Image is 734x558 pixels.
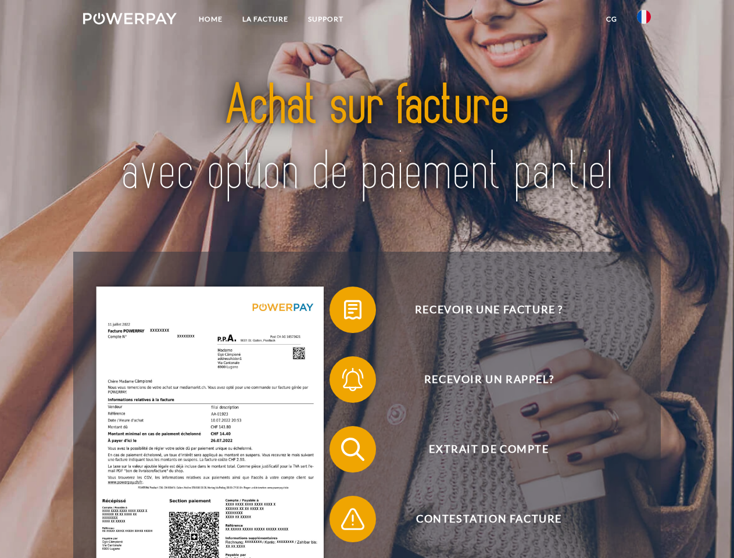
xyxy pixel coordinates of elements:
[83,13,177,24] img: logo-powerpay-white.svg
[232,9,298,30] a: LA FACTURE
[346,496,631,542] span: Contestation Facture
[298,9,353,30] a: Support
[346,426,631,473] span: Extrait de compte
[338,505,367,534] img: qb_warning.svg
[330,426,632,473] button: Extrait de compte
[346,356,631,403] span: Recevoir un rappel?
[338,295,367,324] img: qb_bill.svg
[637,10,651,24] img: fr
[346,287,631,333] span: Recevoir une facture ?
[189,9,232,30] a: Home
[330,287,632,333] button: Recevoir une facture ?
[596,9,627,30] a: CG
[330,496,632,542] button: Contestation Facture
[338,435,367,464] img: qb_search.svg
[111,56,623,223] img: title-powerpay_fr.svg
[338,365,367,394] img: qb_bell.svg
[330,356,632,403] button: Recevoir un rappel?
